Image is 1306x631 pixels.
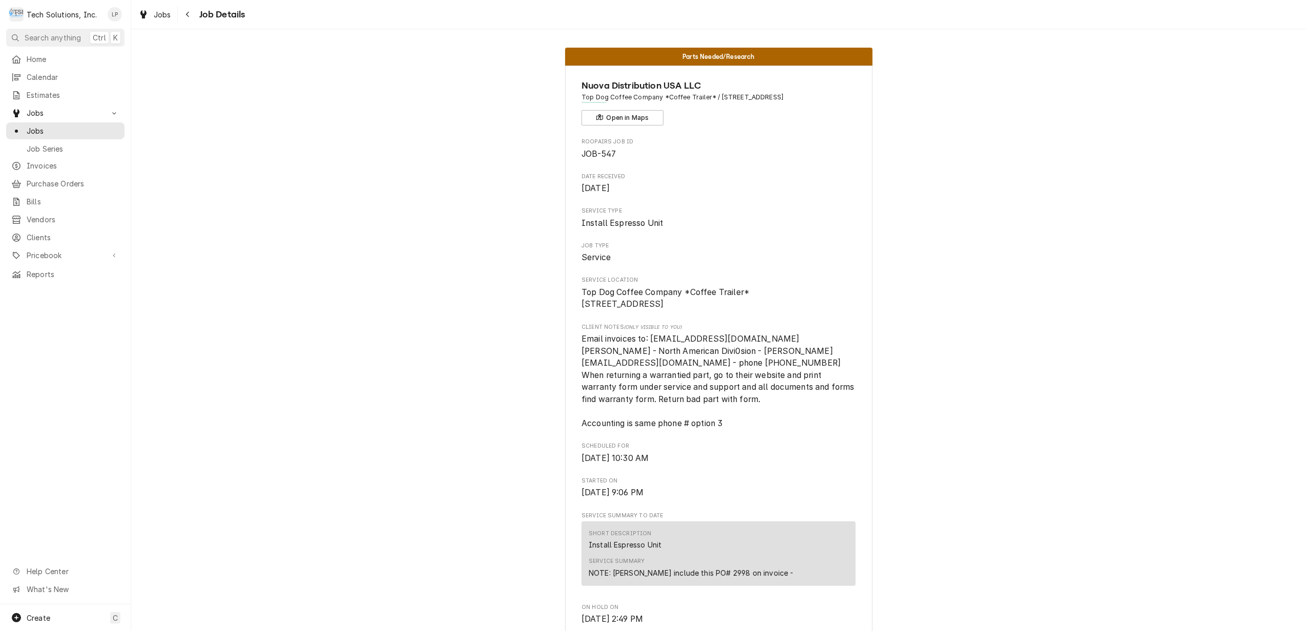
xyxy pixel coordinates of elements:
span: Service Location [582,286,856,310]
button: Open in Maps [582,110,664,125]
a: Go to What's New [6,581,125,598]
a: Calendar [6,69,125,86]
span: Home [27,54,119,65]
span: Address [582,93,856,102]
span: Scheduled For [582,442,856,450]
div: Scheduled For [582,442,856,464]
span: Bills [27,196,119,207]
span: Email invoices to: [EMAIL_ADDRESS][DOMAIN_NAME] [PERSON_NAME] - North American Divi0sion - [PERSO... [582,334,857,428]
span: Started On [582,477,856,485]
a: Vendors [6,211,125,228]
span: Started On [582,487,856,499]
button: Navigate back [180,6,196,23]
span: Jobs [154,9,171,20]
span: [DATE] 10:30 AM [582,453,649,463]
span: Service Location [582,276,856,284]
a: Jobs [134,6,175,23]
span: Jobs [27,125,119,136]
div: Service Type [582,207,856,229]
span: Roopairs Job ID [582,148,856,160]
span: Service Summary To Date [582,512,856,520]
a: Job Series [6,140,125,157]
div: Job Type [582,242,856,264]
span: What's New [27,584,118,595]
a: Go to Pricebook [6,247,125,264]
div: Client Information [582,79,856,125]
span: On Hold On [582,603,856,612]
span: Vendors [27,214,119,225]
div: T [9,7,24,22]
span: Estimates [27,90,119,100]
span: Roopairs Job ID [582,138,856,146]
span: C [113,613,118,623]
span: (Only Visible to You) [624,324,682,330]
span: Date Received [582,173,856,181]
a: Go to Jobs [6,104,125,121]
span: Invoices [27,160,119,171]
span: K [113,32,118,43]
a: Invoices [6,157,125,174]
div: Install Espresso Unit [589,539,661,550]
span: [DATE] 9:06 PM [582,488,644,497]
a: Bills [6,193,125,210]
span: Install Espresso Unit [582,218,663,228]
div: Service Summary [589,557,645,565]
div: Service Summary To Date [582,512,856,591]
span: Job Type [582,242,856,250]
a: Jobs [6,122,125,139]
span: Jobs [27,108,104,118]
span: Service Type [582,217,856,229]
span: Client Notes [582,323,856,331]
div: Roopairs Job ID [582,138,856,160]
span: [object Object] [582,333,856,430]
div: Date Received [582,173,856,195]
span: [DATE] [582,183,610,193]
div: On Hold On [582,603,856,625]
a: Clients [6,229,125,246]
span: Create [27,614,50,622]
div: Started On [582,477,856,499]
span: Service Type [582,207,856,215]
span: Top Dog Coffee Company *Coffee Trailer* [STREET_ADDRESS] [582,287,750,309]
div: Status [565,48,873,66]
span: [DATE] 2:49 PM [582,614,643,624]
div: NOTE: [PERSON_NAME] include this PO# 2998 on invoice - [589,567,794,578]
span: Purchase Orders [27,178,119,189]
span: Service [582,253,611,262]
span: Job Type [582,251,856,264]
span: Scheduled For [582,452,856,465]
a: Home [6,51,125,68]
a: Reports [6,266,125,283]
span: Job Details [196,8,245,22]
span: Job Series [27,143,119,154]
span: Ctrl [93,32,106,43]
div: [object Object] [582,323,856,430]
span: Reports [27,269,119,280]
div: Service Location [582,276,856,310]
button: Search anythingCtrlK [6,29,125,47]
div: Service Summary [582,521,856,591]
span: JOB-547 [582,149,616,159]
div: Tech Solutions, Inc.'s Avatar [9,7,24,22]
div: Tech Solutions, Inc. [27,9,97,20]
div: LP [108,7,122,22]
span: Date Received [582,182,856,195]
span: Calendar [27,72,119,82]
span: Help Center [27,566,118,577]
span: Parts Needed/Research [682,53,754,60]
div: Lisa Paschal's Avatar [108,7,122,22]
span: Name [582,79,856,93]
span: Search anything [25,32,81,43]
span: On Hold On [582,613,856,625]
a: Go to Help Center [6,563,125,580]
a: Estimates [6,87,125,103]
span: Pricebook [27,250,104,261]
a: Purchase Orders [6,175,125,192]
span: Clients [27,232,119,243]
div: Short Description [589,530,652,538]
